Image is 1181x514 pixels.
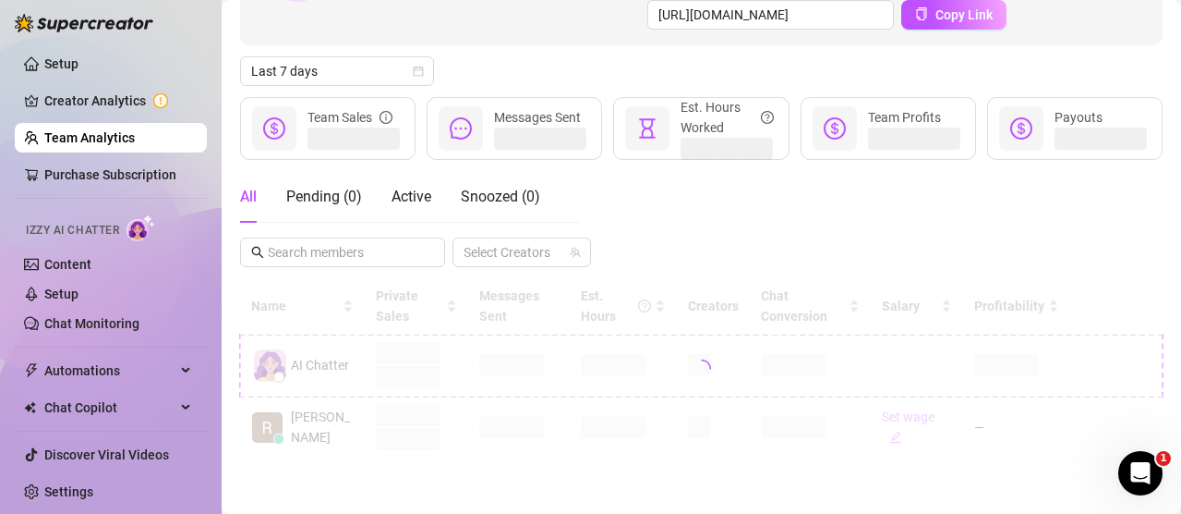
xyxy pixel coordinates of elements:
[1118,451,1163,496] iframe: Intercom live chat
[15,14,153,32] img: logo-BBDzfeDw.svg
[44,167,176,182] a: Purchase Subscription
[636,117,658,140] span: hourglass
[251,57,423,85] span: Last 7 days
[1156,451,1171,466] span: 1
[1054,110,1103,125] span: Payouts
[307,107,392,128] div: Team Sales
[681,97,773,138] div: Est. Hours Worked
[44,484,93,499] a: Settings
[44,447,169,462] a: Discover Viral Videos
[570,247,581,258] span: team
[286,186,362,208] div: Pending ( 0 )
[380,107,392,128] span: info-circle
[693,360,711,378] span: loading
[761,97,774,138] span: question-circle
[824,117,846,140] span: dollar-circle
[44,56,78,71] a: Setup
[392,188,431,205] span: Active
[868,110,941,125] span: Team Profits
[461,188,540,205] span: Snoozed ( 0 )
[24,401,36,414] img: Chat Copilot
[44,130,135,145] a: Team Analytics
[1010,117,1032,140] span: dollar-circle
[44,356,175,385] span: Automations
[24,363,39,378] span: thunderbolt
[44,393,175,422] span: Chat Copilot
[44,287,78,301] a: Setup
[915,7,928,20] span: copy
[494,110,581,125] span: Messages Sent
[240,186,257,208] div: All
[263,117,285,140] span: dollar-circle
[44,86,192,116] a: Creator Analytics exclamation-circle
[44,257,91,272] a: Content
[44,316,139,331] a: Chat Monitoring
[26,222,119,239] span: Izzy AI Chatter
[251,246,264,259] span: search
[413,66,424,77] span: calendar
[268,242,419,263] input: Search members
[450,117,472,140] span: message
[935,7,993,22] span: Copy Link
[127,214,155,241] img: AI Chatter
